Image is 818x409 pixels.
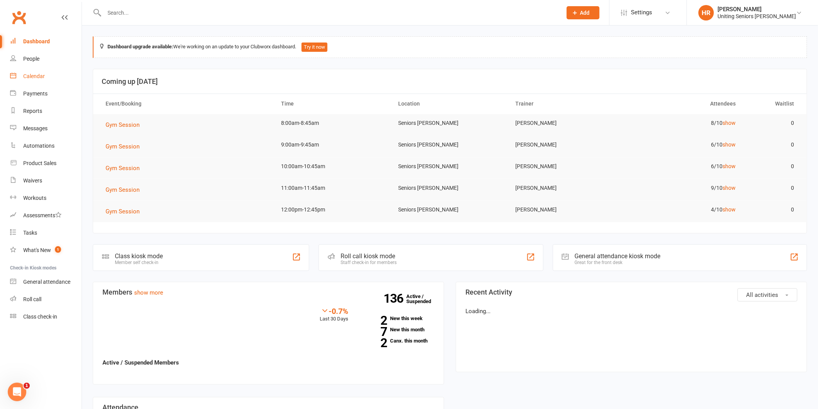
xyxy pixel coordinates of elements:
span: Add [580,10,590,16]
div: Automations [23,143,55,149]
td: 8:00am-8:45am [274,114,392,132]
td: 8/10 [625,114,743,132]
a: Workouts [10,189,82,207]
iframe: Intercom live chat [8,383,26,401]
td: 6/10 [625,157,743,176]
td: Seniors [PERSON_NAME] [391,136,508,154]
a: show [723,185,736,191]
div: Workouts [23,195,46,201]
button: Gym Session [106,185,145,194]
span: Gym Session [106,186,140,193]
td: Seniors [PERSON_NAME] [391,114,508,132]
div: General attendance [23,279,70,285]
button: Gym Session [106,207,145,216]
a: Class kiosk mode [10,308,82,325]
div: -0.7% [320,307,349,315]
td: [PERSON_NAME] [508,201,625,219]
a: Messages [10,120,82,137]
button: Gym Session [106,164,145,173]
a: Roll call [10,291,82,308]
td: Seniors [PERSON_NAME] [391,201,508,219]
span: Gym Session [106,143,140,150]
td: 9:00am-9:45am [274,136,392,154]
th: Attendees [625,94,743,114]
strong: 2 [360,315,387,326]
a: Payments [10,85,82,102]
td: 6/10 [625,136,743,154]
p: Loading... [465,307,798,316]
span: Settings [631,4,653,21]
a: Calendar [10,68,82,85]
td: 0 [743,114,801,132]
button: Add [567,6,600,19]
a: 2Canx. this month [360,338,435,343]
td: [PERSON_NAME] [508,179,625,197]
strong: 136 [383,293,406,304]
td: 0 [743,136,801,154]
a: People [10,50,82,68]
a: Tasks [10,224,82,242]
div: Staff check-in for members [341,260,397,265]
span: Gym Session [106,121,140,128]
td: [PERSON_NAME] [508,136,625,154]
td: [PERSON_NAME] [508,114,625,132]
div: Waivers [23,177,42,184]
div: General attendance kiosk mode [575,252,661,260]
a: show [723,206,736,213]
div: Roll call kiosk mode [341,252,397,260]
div: Great for the front desk [575,260,661,265]
div: Dashboard [23,38,50,44]
a: Waivers [10,172,82,189]
th: Time [274,94,392,114]
a: Product Sales [10,155,82,172]
div: Roll call [23,296,41,302]
div: Tasks [23,230,37,236]
a: What's New1 [10,242,82,259]
div: Calendar [23,73,45,79]
th: Location [391,94,508,114]
td: 9/10 [625,179,743,197]
a: 2New this week [360,316,435,321]
td: [PERSON_NAME] [508,157,625,176]
td: 12:00pm-12:45pm [274,201,392,219]
span: 1 [24,383,30,389]
div: Last 30 Days [320,307,349,323]
a: show [723,163,736,169]
div: Class check-in [23,314,57,320]
div: People [23,56,39,62]
div: Class kiosk mode [115,252,163,260]
a: Clubworx [9,8,29,27]
a: show [723,120,736,126]
a: General attendance kiosk mode [10,273,82,291]
td: 11:00am-11:45am [274,179,392,197]
th: Trainer [508,94,625,114]
a: 136Active / Suspended [406,288,440,310]
td: 0 [743,157,801,176]
span: 1 [55,246,61,253]
td: 10:00am-10:45am [274,157,392,176]
h3: Members [102,288,435,296]
div: Product Sales [23,160,56,166]
strong: Dashboard upgrade available: [107,44,173,49]
a: Dashboard [10,33,82,50]
strong: Active / Suspended Members [102,359,179,366]
a: Automations [10,137,82,155]
div: What's New [23,247,51,253]
div: Reports [23,108,42,114]
h3: Coming up [DATE] [102,78,798,85]
span: All activities [746,291,779,298]
a: show [723,141,736,148]
div: Payments [23,90,48,97]
div: We're working on an update to your Clubworx dashboard. [93,36,807,58]
a: Assessments [10,207,82,224]
button: Gym Session [106,142,145,151]
div: Uniting Seniors [PERSON_NAME] [718,13,796,20]
a: show more [134,289,163,296]
span: Gym Session [106,165,140,172]
strong: 7 [360,326,387,337]
td: 0 [743,179,801,197]
th: Waitlist [743,94,801,114]
th: Event/Booking [99,94,274,114]
td: 0 [743,201,801,219]
input: Search... [102,7,557,18]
